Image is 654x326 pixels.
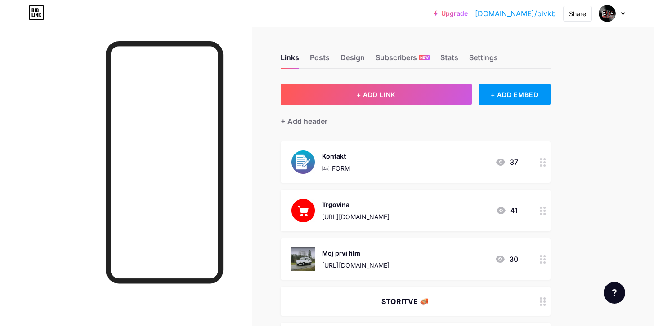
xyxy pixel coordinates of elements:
[495,254,518,264] div: 30
[475,8,556,19] a: [DOMAIN_NAME]/pivkb
[599,5,616,22] img: Benjamin Pivk
[281,116,327,127] div: + Add header
[469,52,498,68] div: Settings
[322,212,390,221] div: [URL][DOMAIN_NAME]
[440,52,458,68] div: Stats
[569,9,586,18] div: Share
[291,150,315,174] img: Kontakt
[495,157,518,167] div: 37
[332,163,350,173] p: FORM
[340,52,365,68] div: Design
[291,247,315,271] img: Moj prvi film
[310,52,330,68] div: Posts
[376,52,430,68] div: Subscribers
[291,296,518,307] div: STORITVE 🪗
[496,205,518,216] div: 41
[357,91,395,98] span: + ADD LINK
[291,199,315,222] img: Trgovina
[322,151,350,161] div: Kontakt
[434,10,468,17] a: Upgrade
[281,84,472,105] button: + ADD LINK
[479,84,551,105] div: + ADD EMBED
[322,248,390,258] div: Moj prvi film
[322,200,390,209] div: Trgovina
[322,260,390,270] div: [URL][DOMAIN_NAME]
[281,52,299,68] div: Links
[420,55,429,60] span: NEW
